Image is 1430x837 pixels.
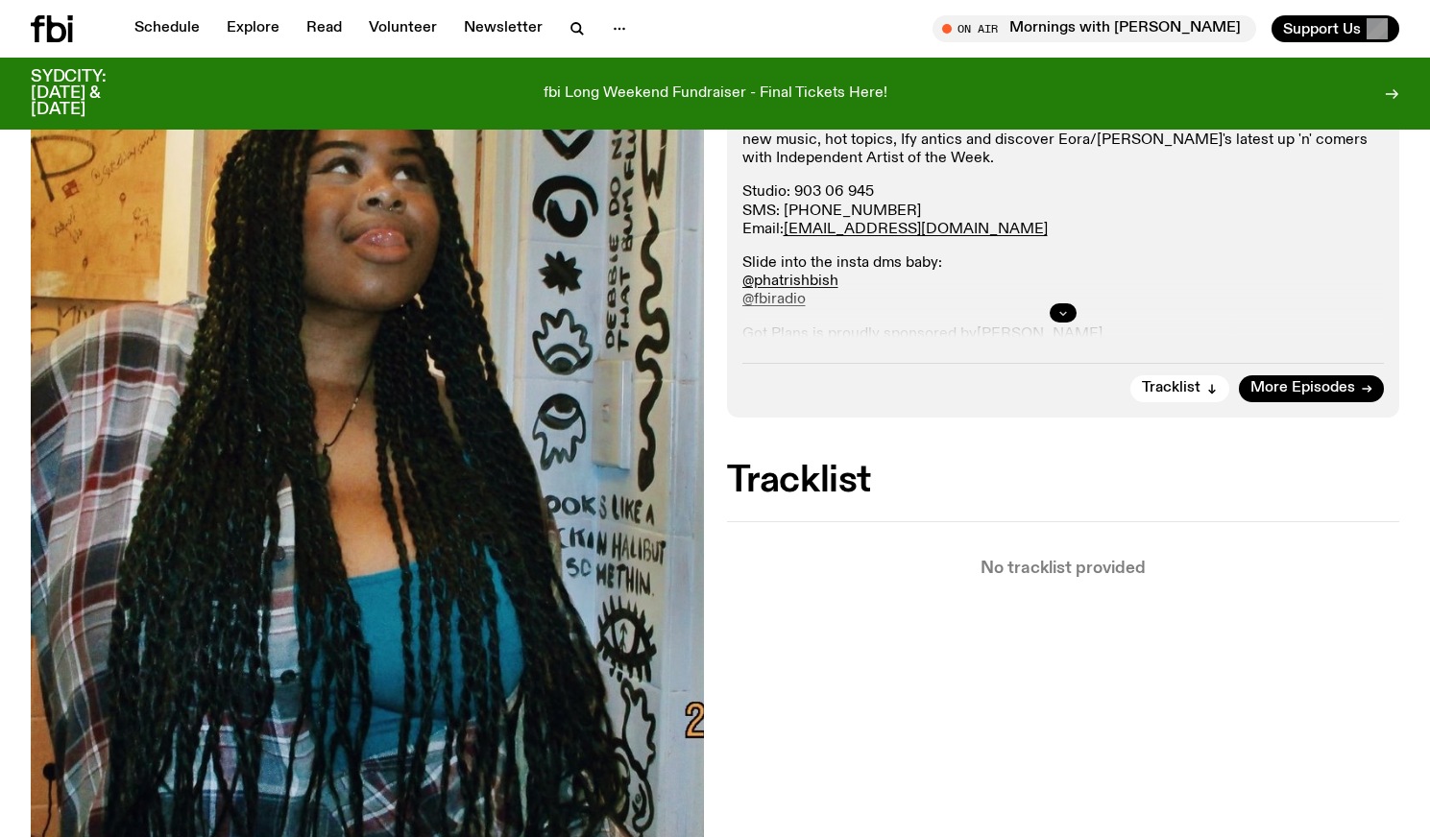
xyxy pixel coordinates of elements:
a: [EMAIL_ADDRESS][DOMAIN_NAME] [784,222,1048,237]
p: fbi Long Weekend Fundraiser - Final Tickets Here! [544,85,887,103]
button: Tracklist [1130,375,1229,402]
h3: SYDCITY: [DATE] & [DATE] [31,69,154,118]
a: Volunteer [357,15,448,42]
p: No tracklist provided [727,561,1400,577]
a: Read [295,15,353,42]
h2: Tracklist [727,464,1400,498]
span: Tracklist [1142,381,1200,395]
span: Support Us [1283,20,1361,37]
a: More Episodes [1239,375,1384,402]
p: Let Ify wake you up with Up For It every weekday from 7am. Have your coffee with a side of new mu... [742,113,1385,169]
a: Newsletter [452,15,554,42]
span: More Episodes [1250,381,1355,395]
button: Support Us [1272,15,1399,42]
a: @phatrishbish [742,274,838,289]
p: Studio: 903 06 945 SMS: [PHONE_NUMBER] Email: [742,183,1385,239]
a: Explore [215,15,291,42]
a: Schedule [123,15,211,42]
button: On AirMornings with [PERSON_NAME] [933,15,1256,42]
p: Slide into the insta dms baby: [742,254,1385,310]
